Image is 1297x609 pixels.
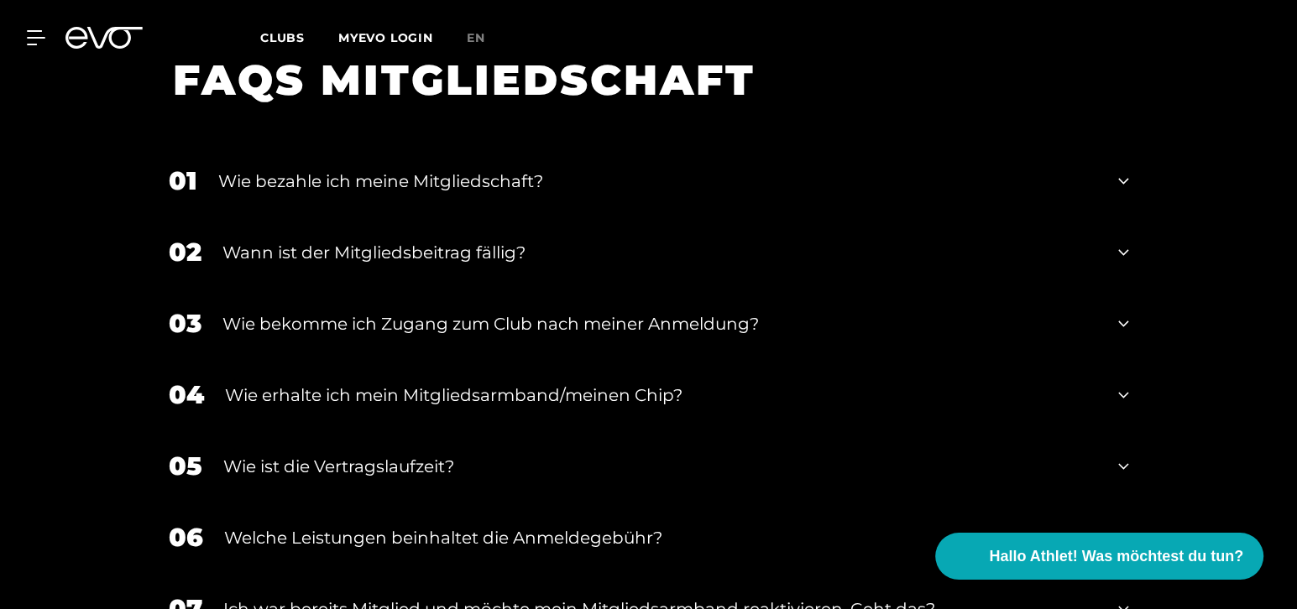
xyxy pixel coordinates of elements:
[935,533,1263,580] button: Hallo Athlet! Was möchtest du tun?
[989,545,1243,568] span: Hallo Athlet! Was möchtest du tun?
[467,29,505,48] a: en
[169,304,201,342] div: 03
[218,169,1098,194] div: Wie bezahle ich meine Mitgliedschaft?
[224,525,1098,550] div: Welche Leistungen beinhaltet die Anmeldegebühr?
[169,376,204,414] div: 04
[222,240,1098,265] div: Wann ist der Mitgliedsbeitrag fällig?
[169,518,203,556] div: 06
[467,30,485,45] span: en
[169,233,201,271] div: 02
[223,454,1098,479] div: Wie ist die Vertragslaufzeit?
[260,30,305,45] span: Clubs
[173,53,1104,107] h1: FAQS MITGLIEDSCHAFT
[169,447,202,485] div: 05
[169,162,197,200] div: 01
[222,311,1098,336] div: Wie bekomme ich Zugang zum Club nach meiner Anmeldung?
[225,383,1098,408] div: Wie erhalte ich mein Mitgliedsarmband/meinen Chip?
[260,29,338,45] a: Clubs
[338,30,433,45] a: MYEVO LOGIN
